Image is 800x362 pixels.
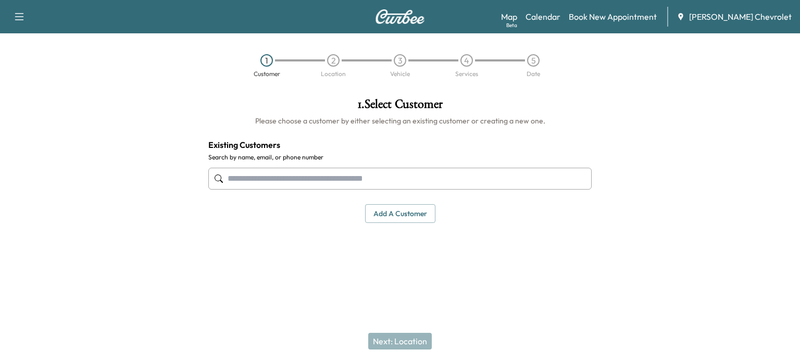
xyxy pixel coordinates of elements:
[460,54,473,67] div: 4
[327,54,340,67] div: 2
[208,153,592,161] label: Search by name, email, or phone number
[254,71,280,77] div: Customer
[321,71,346,77] div: Location
[208,139,592,151] h4: Existing Customers
[365,204,435,223] button: Add a customer
[208,98,592,116] h1: 1 . Select Customer
[527,54,540,67] div: 5
[526,10,560,23] a: Calendar
[375,9,425,24] img: Curbee Logo
[501,10,517,23] a: MapBeta
[394,54,406,67] div: 3
[527,71,540,77] div: Date
[455,71,478,77] div: Services
[208,116,592,126] h6: Please choose a customer by either selecting an existing customer or creating a new one.
[390,71,410,77] div: Vehicle
[506,21,517,29] div: Beta
[260,54,273,67] div: 1
[569,10,657,23] a: Book New Appointment
[689,10,792,23] span: [PERSON_NAME] Chevrolet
